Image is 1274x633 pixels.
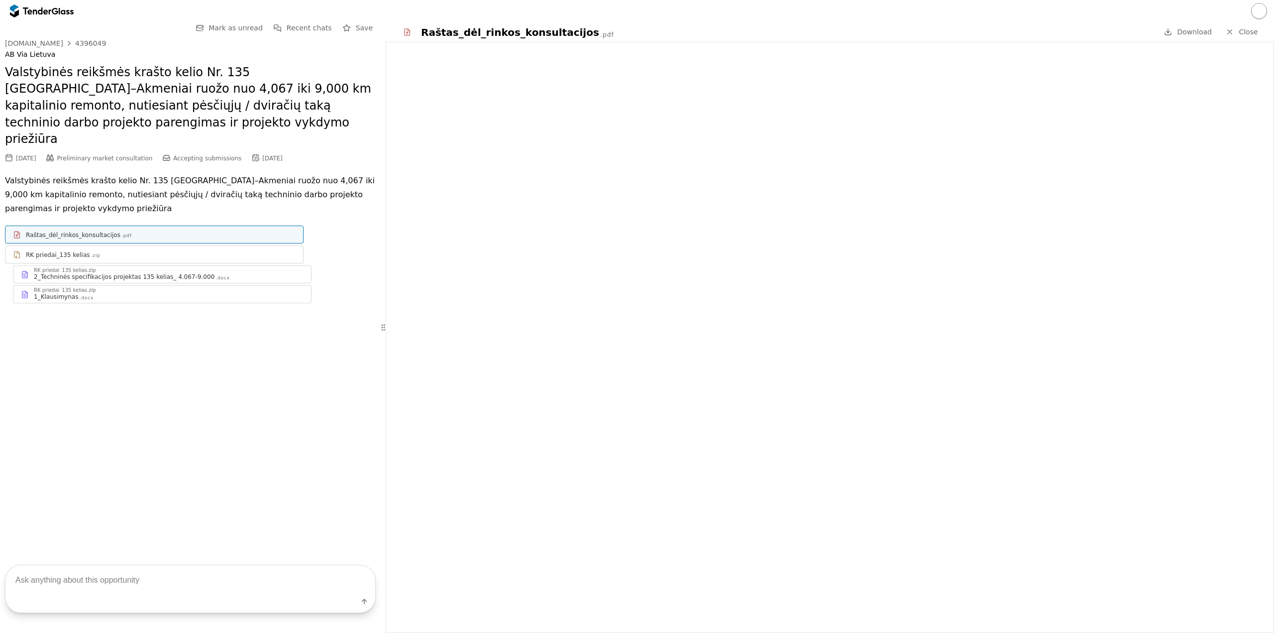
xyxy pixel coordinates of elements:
[5,246,304,263] a: RK priedai_135 kelias.zip
[121,233,132,239] div: .pdf
[34,273,214,281] div: 2_Techninės specifikacijos projektas 135 kelias_ 4.067-9.000
[34,268,96,273] div: RK priedai_135 kelias.zip
[193,22,266,34] button: Mark as unread
[356,24,373,32] span: Save
[173,155,241,162] span: Accepting submissions
[5,40,63,47] div: [DOMAIN_NAME]
[262,155,283,162] div: [DATE]
[26,251,90,259] div: RK priedai_135 kelias
[34,293,78,301] div: 1_Klausimynas
[1161,26,1215,38] a: Download
[57,155,153,162] span: Preliminary market consultation
[91,253,101,259] div: .zip
[5,64,376,148] h2: Valstybinės reikšmės krašto kelio Nr. 135 [GEOGRAPHIC_DATA]–Akmeniai ruožo nuo 4,067 iki 9,000 km...
[5,50,376,59] div: AB Via Lietuva
[5,39,106,47] a: [DOMAIN_NAME]4396049
[600,31,614,39] div: .pdf
[340,22,376,34] button: Save
[1177,28,1212,36] span: Download
[16,155,36,162] div: [DATE]
[209,24,263,32] span: Mark as unread
[1220,26,1264,38] a: Close
[287,24,332,32] span: Recent chats
[75,40,106,47] div: 4396049
[34,288,96,293] div: RK priedai_135 kelias.zip
[215,275,230,281] div: .docx
[1239,28,1258,36] span: Close
[421,25,599,39] div: Raštas_dėl_rinkos_konsultacijos
[79,295,94,301] div: .docx
[5,174,376,216] p: Valstybinės reikšmės krašto kelio Nr. 135 [GEOGRAPHIC_DATA]–Akmeniai ruožo nuo 4,067 iki 9,000 km...
[271,22,335,34] button: Recent chats
[13,285,312,303] a: RK priedai_135 kelias.zip1_Klausimynas.docx
[26,231,120,239] div: Raštas_dėl_rinkos_konsultacijos
[5,226,304,244] a: Raštas_dėl_rinkos_konsultacijos.pdf
[13,265,312,283] a: RK priedai_135 kelias.zip2_Techninės specifikacijos projektas 135 kelias_ 4.067-9.000.docx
